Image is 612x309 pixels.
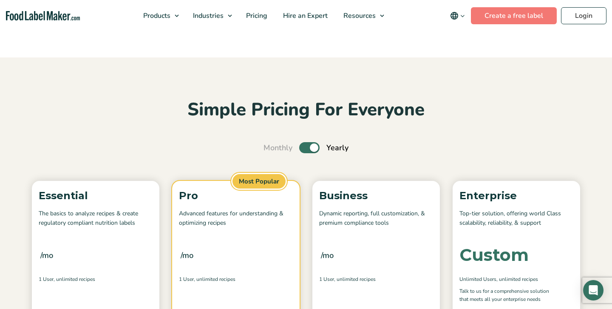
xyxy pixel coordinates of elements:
p: Talk to us for a comprehensive solution that meets all your enterprise needs [459,287,557,303]
div: Custom [459,246,529,263]
span: , Unlimited Recipes [54,275,95,283]
p: The basics to analyze recipes & create regulatory compliant nutrition labels [39,209,153,228]
span: /mo [40,249,53,261]
p: Business [319,188,433,204]
span: Resources [341,11,377,20]
span: Yearly [326,142,348,154]
p: Dynamic reporting, full customization, & premium compliance tools [319,209,433,228]
a: Create a free label [471,7,557,24]
p: Essential [39,188,153,204]
span: Pricing [244,11,268,20]
span: Industries [190,11,224,20]
label: Toggle [299,142,320,153]
span: Hire an Expert [280,11,329,20]
span: , Unlimited Recipes [334,275,376,283]
span: , Unlimited Recipes [194,275,235,283]
span: /mo [181,249,193,261]
span: Monthly [263,142,292,154]
p: Advanced features for understanding & optimizing recipes [179,209,293,228]
span: 1 User [179,275,194,283]
p: Top-tier solution, offering world Class scalability, reliability, & support [459,209,573,228]
span: 1 User [319,275,334,283]
span: /mo [321,249,334,261]
span: Unlimited Users [459,275,496,283]
span: Most Popular [231,173,287,190]
span: 1 User [39,275,54,283]
span: Products [141,11,171,20]
p: Pro [179,188,293,204]
span: , Unlimited Recipes [496,275,538,283]
div: Open Intercom Messenger [583,280,603,300]
p: Enterprise [459,188,573,204]
a: Login [561,7,606,24]
h2: Simple Pricing For Everyone [28,98,584,122]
